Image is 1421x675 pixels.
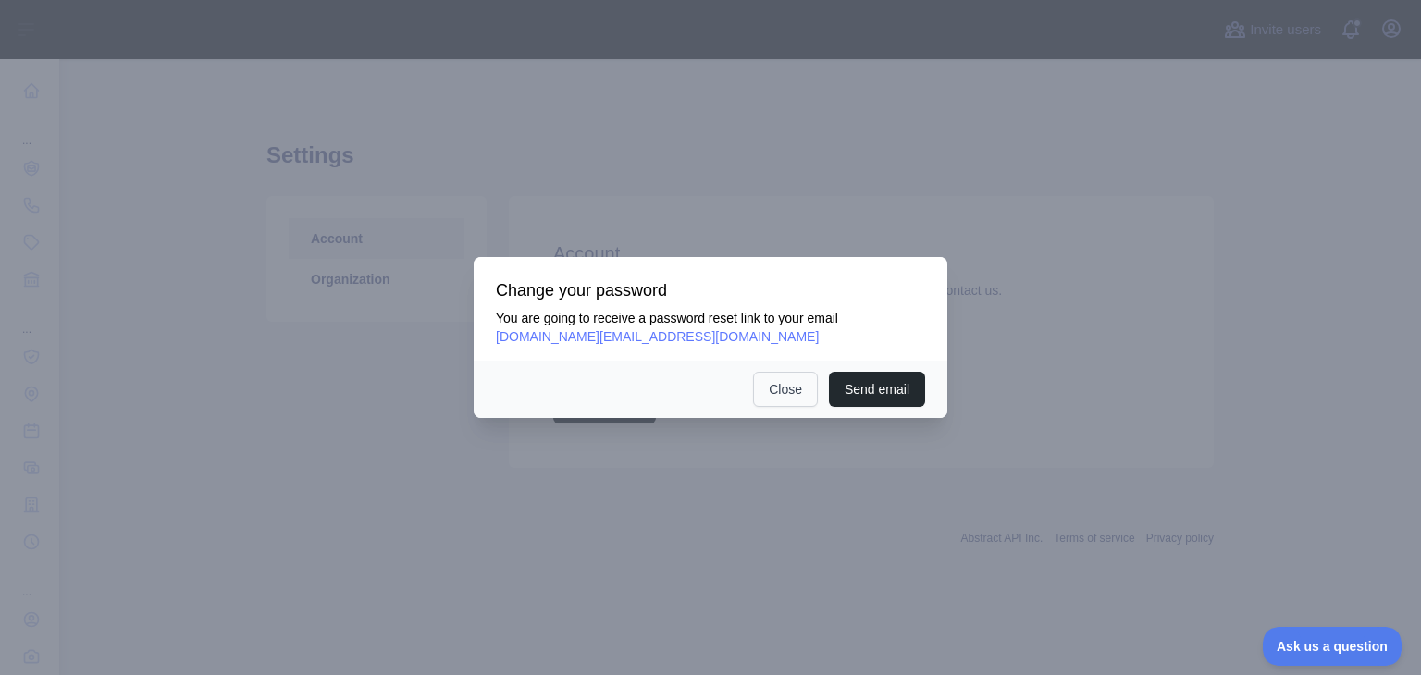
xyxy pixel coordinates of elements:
[829,372,925,407] button: Send email
[496,279,925,301] h3: Change your password
[1263,627,1402,666] iframe: Toggle Customer Support
[496,329,819,344] span: [DOMAIN_NAME][EMAIL_ADDRESS][DOMAIN_NAME]
[753,372,818,407] button: Close
[496,309,925,346] p: You are going to receive a password reset link to your email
